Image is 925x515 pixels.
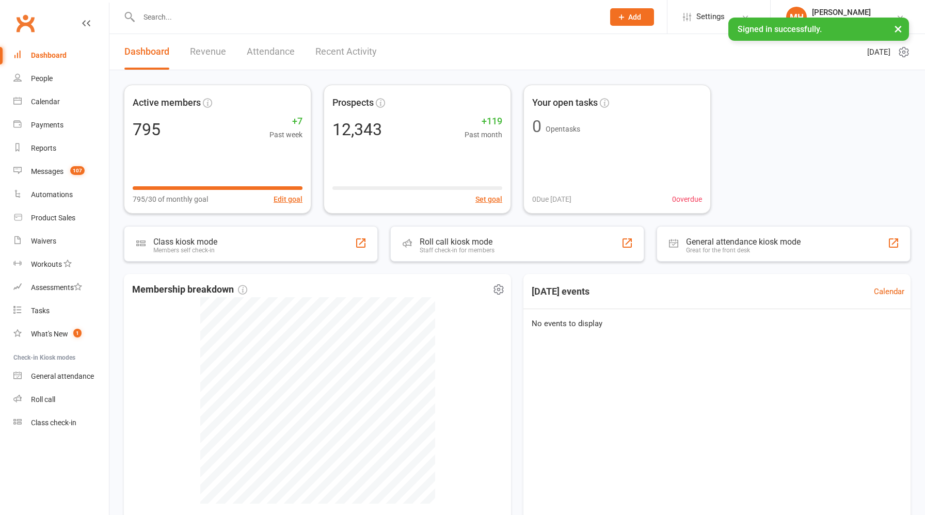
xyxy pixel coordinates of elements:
[31,330,68,338] div: What's New
[812,17,871,26] div: ACA Network
[475,194,502,205] button: Set goal
[13,276,109,299] a: Assessments
[738,24,822,34] span: Signed in successfully.
[269,114,302,129] span: +7
[465,114,502,129] span: +119
[686,237,801,247] div: General attendance kiosk mode
[867,46,890,58] span: [DATE]
[332,95,374,110] span: Prospects
[889,18,907,40] button: ×
[13,206,109,230] a: Product Sales
[13,323,109,346] a: What's New1
[247,34,295,70] a: Attendance
[13,230,109,253] a: Waivers
[420,247,495,254] div: Staff check-in for members
[672,194,702,205] span: 0 overdue
[31,307,50,315] div: Tasks
[31,283,82,292] div: Assessments
[13,183,109,206] a: Automations
[12,10,38,36] a: Clubworx
[13,253,109,276] a: Workouts
[31,260,62,268] div: Workouts
[874,285,904,298] a: Calendar
[13,365,109,388] a: General attendance kiosk mode
[13,67,109,90] a: People
[332,121,382,138] div: 12,343
[13,388,109,411] a: Roll call
[31,237,56,245] div: Waivers
[31,214,75,222] div: Product Sales
[31,395,55,404] div: Roll call
[31,190,73,199] div: Automations
[420,237,495,247] div: Roll call kiosk mode
[133,194,208,205] span: 795/30 of monthly goal
[133,95,201,110] span: Active members
[13,160,109,183] a: Messages 107
[812,8,871,17] div: [PERSON_NAME]
[153,237,217,247] div: Class kiosk mode
[686,247,801,254] div: Great for the front desk
[31,419,76,427] div: Class check-in
[133,121,161,138] div: 795
[519,309,915,338] div: No events to display
[696,5,725,28] span: Settings
[31,167,63,175] div: Messages
[532,194,571,205] span: 0 Due [DATE]
[153,247,217,254] div: Members self check-in
[13,299,109,323] a: Tasks
[532,95,598,110] span: Your open tasks
[190,34,226,70] a: Revenue
[31,74,53,83] div: People
[31,98,60,106] div: Calendar
[31,144,56,152] div: Reports
[132,282,247,297] span: Membership breakdown
[124,34,169,70] a: Dashboard
[610,8,654,26] button: Add
[315,34,377,70] a: Recent Activity
[31,372,94,380] div: General attendance
[13,411,109,434] a: Class kiosk mode
[70,166,85,175] span: 107
[269,129,302,140] span: Past week
[31,51,67,59] div: Dashboard
[532,118,541,135] div: 0
[73,329,82,337] span: 1
[274,194,302,205] button: Edit goal
[13,44,109,67] a: Dashboard
[31,121,63,129] div: Payments
[465,129,502,140] span: Past month
[13,90,109,114] a: Calendar
[628,13,641,21] span: Add
[136,10,597,24] input: Search...
[13,137,109,160] a: Reports
[786,7,807,27] div: MH
[523,282,598,301] h3: [DATE] events
[13,114,109,137] a: Payments
[546,125,580,133] span: Open tasks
